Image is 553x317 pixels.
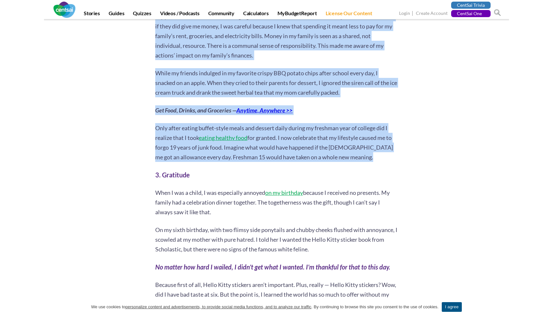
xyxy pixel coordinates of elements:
strong: 3. Gratitude [155,171,190,179]
a: Community [204,10,238,19]
a: eating healthy food [199,134,247,141]
a: Videos / Podcasts [156,10,203,19]
a: CentSai One [451,10,491,17]
a: on my birthday [265,189,303,196]
p: On my sixth birthday, with two flimsy side ponytails and chubby cheeks flushed with annoyance, I ... [155,225,398,254]
a: I agree [542,304,548,310]
a: Quizzes [129,10,155,19]
a: Stories [80,10,104,19]
p: While my friends indulged in my favorite crispy BBQ potato chips after school every day, I snacke... [155,68,398,97]
img: CentSai [53,2,75,18]
a: Guides [105,10,128,19]
p: When I was a child, I was especially annoyed because I received no presents. My family had a cele... [155,188,398,217]
p: Only after eating buffet-style meals and dessert daily during my freshman year of college did I r... [155,123,398,162]
a: License Our Content [322,10,376,19]
u: personalize content and advertisements, to provide social media functions, and to analyze our tra... [125,304,311,309]
a: CentSai Trivia [451,2,491,9]
p: Because first of all, Hello Kitty stickers aren’t important. Plus, really — Hello Kitty stickers?... [155,280,398,309]
span: We use cookies to . By continuing to browse this site you consent to the use of cookies. [91,304,439,310]
p: My parents didn’t believe in indulging their children, so there was no concept of . Even if they ... [155,12,398,60]
a: Anytime, Anywhere >> [236,107,293,114]
a: Create Account [416,10,448,17]
strong: Get Food, Drinks, and Groceries — [155,107,293,114]
span: | [411,10,415,17]
a: Calculators [239,10,273,19]
p: No matter how hard I wailed, I didn’t get what I wanted. I’m thankful for that to this day. [155,262,398,272]
a: MyBudgetReport [274,10,321,19]
a: I agree [442,302,462,312]
a: Login [399,10,410,17]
